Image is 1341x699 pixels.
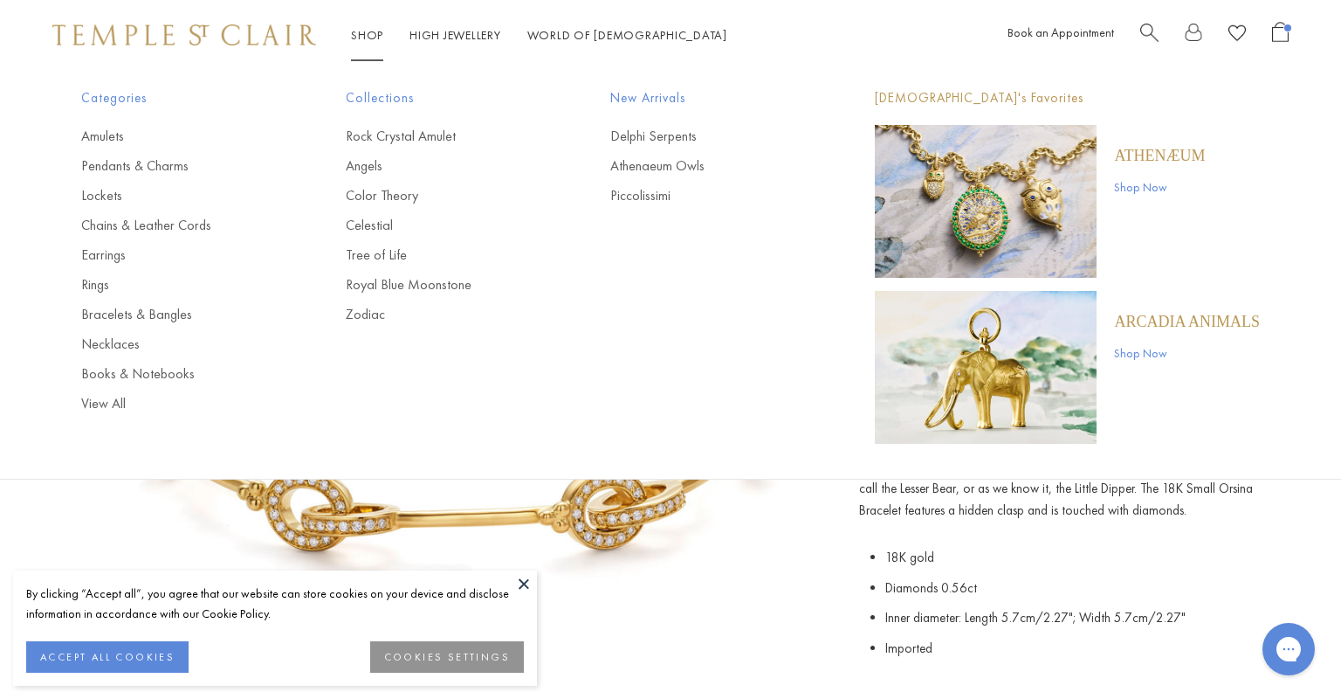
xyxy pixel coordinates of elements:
[1114,343,1260,363] a: Shop Now
[346,87,540,109] span: Collections
[81,364,276,384] a: Books & Notebooks
[351,24,727,46] nav: Main navigation
[26,641,189,673] button: ACCEPT ALL COOKIES
[885,573,1289,604] li: Diamonds 0.56ct
[885,543,1289,573] li: 18K gold
[527,27,727,43] a: World of [DEMOGRAPHIC_DATA]World of [DEMOGRAPHIC_DATA]
[81,246,276,265] a: Earrings
[81,305,276,324] a: Bracelets & Bangles
[52,24,316,45] img: Temple St. Clair
[1140,22,1159,49] a: Search
[346,216,540,235] a: Celestial
[1272,22,1289,49] a: Open Shopping Bag
[610,156,805,176] a: Athenaeum Owls
[1254,617,1324,682] iframe: Gorgias live chat messenger
[346,186,540,205] a: Color Theory
[81,127,276,146] a: Amulets
[610,87,805,109] span: New Arrivals
[26,584,524,624] div: By clicking “Accept all”, you agree that our website can store cookies on your device and disclos...
[409,27,501,43] a: High JewelleryHigh Jewellery
[370,641,524,673] button: COOKIES SETTINGS
[875,87,1260,109] p: [DEMOGRAPHIC_DATA]'s Favorites
[346,156,540,176] a: Angels
[1114,312,1260,331] a: ARCADIA ANIMALS
[1007,24,1114,40] a: Book an Appointment
[81,216,276,235] a: Chains & Leather Cords
[81,156,276,176] a: Pendants & Charms
[346,246,540,265] a: Tree of Life
[351,27,383,43] a: ShopShop
[859,459,1273,520] span: The 18K Small Orsina Bracelet draws its name from the constellation the Italians call the Lesser ...
[885,633,1289,664] li: Imported
[81,394,276,413] a: View All
[885,603,1289,633] li: Inner diameter: Length 5.7cm/2.27"; Width 5.7cm/2.27"
[81,87,276,109] span: Categories
[1114,177,1205,197] a: Shop Now
[81,275,276,294] a: Rings
[81,186,276,205] a: Lockets
[1228,22,1246,49] a: View Wishlist
[81,335,276,354] a: Necklaces
[346,127,540,146] a: Rock Crystal Amulet
[346,305,540,324] a: Zodiac
[346,275,540,294] a: Royal Blue Moonstone
[610,127,805,146] a: Delphi Serpents
[1114,146,1205,165] a: Athenæum
[610,186,805,205] a: Piccolissimi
